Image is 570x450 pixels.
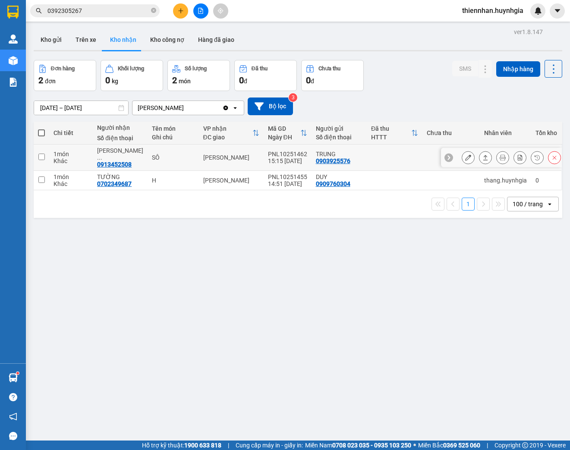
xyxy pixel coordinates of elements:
th: Toggle SortBy [199,122,264,145]
span: caret-down [554,7,561,15]
span: search [36,8,42,14]
img: warehouse-icon [9,373,18,382]
div: Ghi chú [152,134,194,141]
button: 1 [462,198,475,211]
div: TRUNG [316,151,362,157]
div: LÂM THỦY SẢN [97,147,143,161]
span: món [179,78,191,85]
div: Đã thu [371,125,411,132]
span: Miền Bắc [418,441,480,450]
button: Hàng đã giao [191,29,241,50]
span: file-add [198,8,204,14]
div: PNL10251455 [268,173,307,180]
div: Khác [54,180,88,187]
span: ⚪️ [413,444,416,447]
span: message [9,432,17,440]
input: Select a date range. [34,101,128,115]
button: file-add [193,3,208,19]
span: Miền Nam [305,441,411,450]
button: aim [213,3,228,19]
div: 0913452508 [97,161,132,168]
div: 1 món [54,173,88,180]
div: ĐC giao [203,134,252,141]
button: Khối lượng0kg [101,60,163,91]
div: thang.huynhgia [484,177,527,184]
svg: open [546,201,553,208]
span: aim [217,8,224,14]
sup: 1 [16,372,19,374]
div: [PERSON_NAME] [138,104,184,112]
span: | [228,441,229,450]
img: solution-icon [9,78,18,87]
span: | [487,441,488,450]
span: 0 [105,75,110,85]
div: 0903925576 [316,157,350,164]
span: Hỗ trợ kỹ thuật: [142,441,221,450]
div: VP nhận [203,125,252,132]
div: 15:15 [DATE] [268,157,307,164]
button: Đã thu0đ [234,60,297,91]
div: SÔ [152,154,194,161]
button: Số lượng2món [167,60,230,91]
span: thiennhan.huynhgia [455,5,530,16]
div: Tên món [152,125,194,132]
div: PNL10251462 [268,151,307,157]
img: logo-vxr [7,6,19,19]
sup: 3 [289,93,297,102]
div: H [152,177,194,184]
span: question-circle [9,393,17,401]
button: Bộ lọc [248,98,293,115]
div: Số điện thoại [316,134,362,141]
img: icon-new-feature [534,7,542,15]
span: plus [178,8,184,14]
div: Nhân viên [484,129,527,136]
button: caret-down [550,3,565,19]
div: Sửa đơn hàng [462,151,475,164]
div: Khác [54,157,88,164]
div: 0909760304 [316,180,350,187]
div: Số lượng [185,66,207,72]
span: 2 [38,75,43,85]
div: [PERSON_NAME] [203,177,259,184]
button: plus [173,3,188,19]
div: Đơn hàng [51,66,75,72]
input: Tìm tên, số ĐT hoặc mã đơn [47,6,149,16]
img: warehouse-icon [9,35,18,44]
div: Chưa thu [318,66,340,72]
div: Người gửi [316,125,362,132]
div: 0702349687 [97,180,132,187]
div: DUY [316,173,362,180]
strong: 1900 633 818 [184,442,221,449]
div: ver 1.8.147 [514,27,543,37]
span: đơn [45,78,56,85]
img: warehouse-icon [9,56,18,65]
button: Trên xe [69,29,103,50]
div: Đã thu [252,66,268,72]
span: 2 [172,75,177,85]
div: Tồn kho [535,129,557,136]
button: SMS [452,61,478,76]
div: Mã GD [268,125,300,132]
div: 1 món [54,151,88,157]
span: đ [311,78,314,85]
span: đ [244,78,247,85]
button: Kho nhận [103,29,143,50]
span: kg [112,78,118,85]
div: Chưa thu [427,129,476,136]
span: close-circle [151,7,156,15]
div: Số điện thoại [97,135,143,142]
div: Chi tiết [54,129,88,136]
span: notification [9,412,17,421]
svg: open [232,104,239,111]
div: 100 / trang [513,200,543,208]
th: Toggle SortBy [264,122,312,145]
span: Cung cấp máy in - giấy in: [236,441,303,450]
button: Chưa thu0đ [301,60,364,91]
button: Nhập hàng [496,61,540,77]
button: Kho gửi [34,29,69,50]
button: Đơn hàng2đơn [34,60,96,91]
strong: 0708 023 035 - 0935 103 250 [332,442,411,449]
div: Khối lượng [118,66,144,72]
div: TƯỜNG [97,173,143,180]
div: 14:51 [DATE] [268,180,307,187]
